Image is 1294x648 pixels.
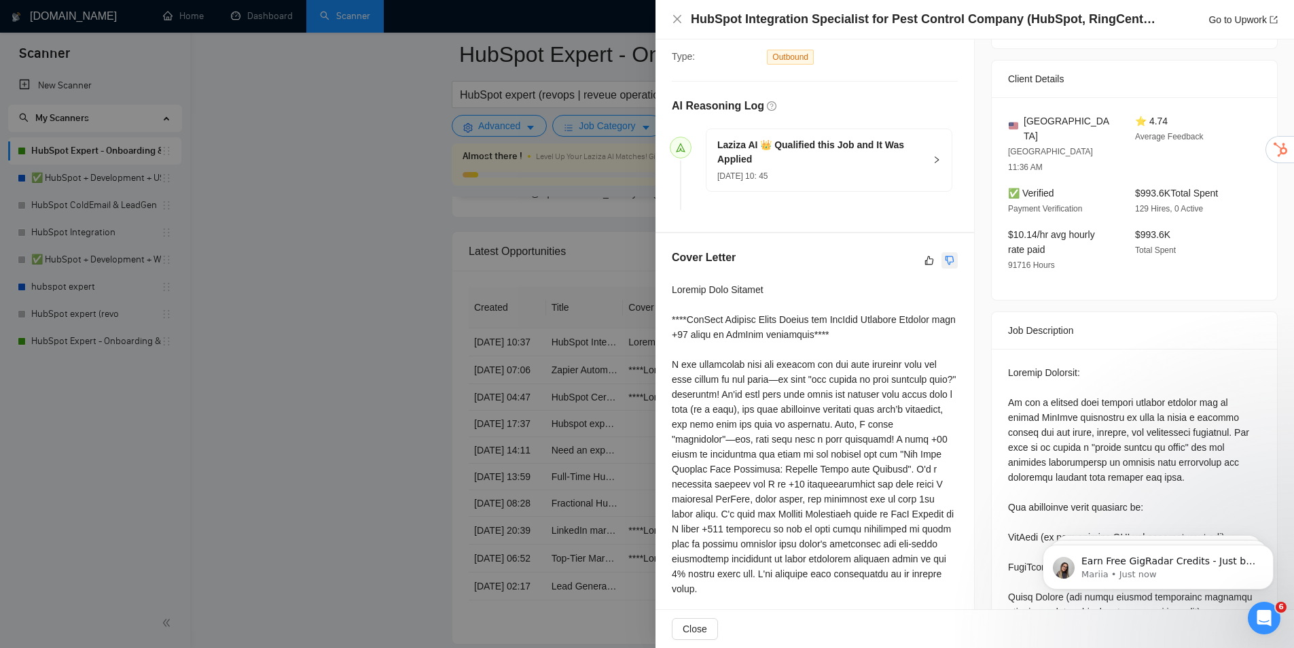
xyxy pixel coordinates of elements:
[717,138,924,167] h5: Laziza AI 👑 Qualified this Job and It Was Applied
[676,143,685,152] span: send
[1008,229,1095,255] span: $10.14/hr avg hourly rate paid
[1008,147,1093,172] span: [GEOGRAPHIC_DATA] 11:36 AM
[1008,61,1261,97] div: Client Details
[691,11,1160,28] h4: HubSpot Integration Specialist for Pest Control Company (HubSpot, RingCentral, Field Routes)
[921,252,937,269] button: like
[941,252,958,269] button: dislike
[1276,602,1287,613] span: 6
[1248,602,1280,634] iframe: Intercom live chat
[717,171,768,181] span: [DATE] 10: 45
[1208,14,1278,25] a: Go to Upworkexport
[1135,204,1203,214] span: 129 Hires, 0 Active
[767,50,814,65] span: Outbound
[1008,204,1082,214] span: Payment Verification
[672,51,695,62] span: Type:
[672,14,683,25] button: Close
[1270,16,1278,24] span: export
[767,101,776,111] span: question-circle
[1135,116,1168,126] span: ⭐ 4.74
[1008,188,1054,199] span: ✅ Verified
[672,14,683,24] span: close
[1022,516,1294,611] iframe: Intercom notifications message
[672,618,718,640] button: Close
[683,621,707,636] span: Close
[1008,260,1055,270] span: 91716 Hours
[1008,312,1261,349] div: Job Description
[924,255,934,266] span: like
[672,98,764,114] h5: AI Reasoning Log
[1135,188,1218,199] span: $993.6K Total Spent
[945,255,954,266] span: dislike
[1009,121,1018,131] img: 🇺🇸
[1135,229,1170,240] span: $993.6K
[1135,132,1204,141] span: Average Feedback
[1024,114,1113,143] span: [GEOGRAPHIC_DATA]
[933,156,941,164] span: right
[672,250,736,266] h5: Cover Letter
[1135,245,1176,255] span: Total Spent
